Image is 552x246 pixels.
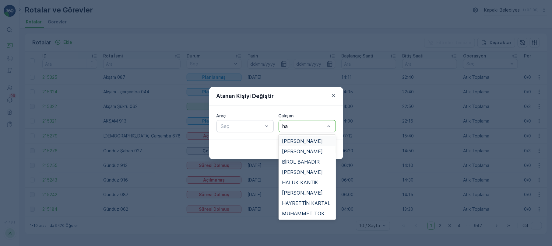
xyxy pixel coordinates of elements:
p: Atanan Kişiyi Değiştir [216,92,274,100]
span: MUHAMMET TOK [282,211,325,216]
label: Çalışan [279,113,294,118]
span: [PERSON_NAME] [282,138,323,144]
span: BİROL BAHADIR [282,159,320,165]
span: [PERSON_NAME] [282,190,323,196]
p: Seç [221,123,263,130]
span: HAYRETTİN KARTAL [282,200,331,206]
span: [PERSON_NAME] [282,169,323,175]
label: Araç [216,113,226,118]
span: HALUK KANTİK [282,180,318,185]
span: [PERSON_NAME] [282,149,323,154]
